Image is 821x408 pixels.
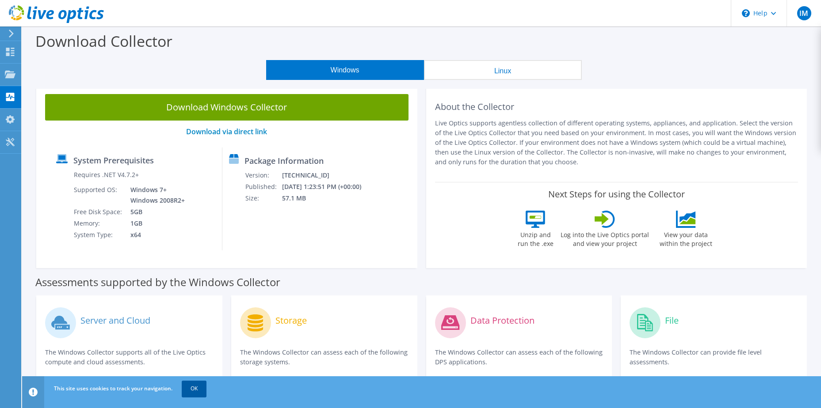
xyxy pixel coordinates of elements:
[73,218,124,229] td: Memory:
[548,189,685,200] label: Next Steps for using the Collector
[54,385,172,392] span: This site uses cookies to track your navigation.
[665,316,679,325] label: File
[124,229,187,241] td: x64
[35,31,172,51] label: Download Collector
[245,181,282,193] td: Published:
[282,193,373,204] td: 57.1 MB
[45,348,214,367] p: The Windows Collector supports all of the Live Optics compute and cloud assessments.
[245,170,282,181] td: Version:
[35,278,280,287] label: Assessments supported by the Windows Collector
[80,316,150,325] label: Server and Cloud
[435,118,798,167] p: Live Optics supports agentless collection of different operating systems, appliances, and applica...
[74,170,139,179] label: Requires .NET V4.7.2+
[45,94,409,121] a: Download Windows Collector
[470,316,535,325] label: Data Protection
[797,6,811,20] span: IM
[654,228,718,248] label: View your data within the project
[73,229,124,241] td: System Type:
[742,9,750,17] svg: \n
[244,156,324,165] label: Package Information
[630,348,798,367] p: The Windows Collector can provide file level assessments.
[435,348,603,367] p: The Windows Collector can assess each of the following DPS applications.
[282,170,373,181] td: [TECHNICAL_ID]
[73,156,154,165] label: System Prerequisites
[186,127,267,136] a: Download via direct link
[275,316,307,325] label: Storage
[282,181,373,193] td: [DATE] 1:23:51 PM (+00:00)
[424,60,582,80] button: Linux
[73,206,124,218] td: Free Disk Space:
[240,348,409,367] p: The Windows Collector can assess each of the following storage systems.
[124,206,187,218] td: 5GB
[435,102,798,112] h2: About the Collector
[515,228,556,248] label: Unzip and run the .exe
[124,218,187,229] td: 1GB
[182,381,206,397] a: OK
[560,228,649,248] label: Log into the Live Optics portal and view your project
[245,193,282,204] td: Size:
[124,184,187,206] td: Windows 7+ Windows 2008R2+
[73,184,124,206] td: Supported OS:
[266,60,424,80] button: Windows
